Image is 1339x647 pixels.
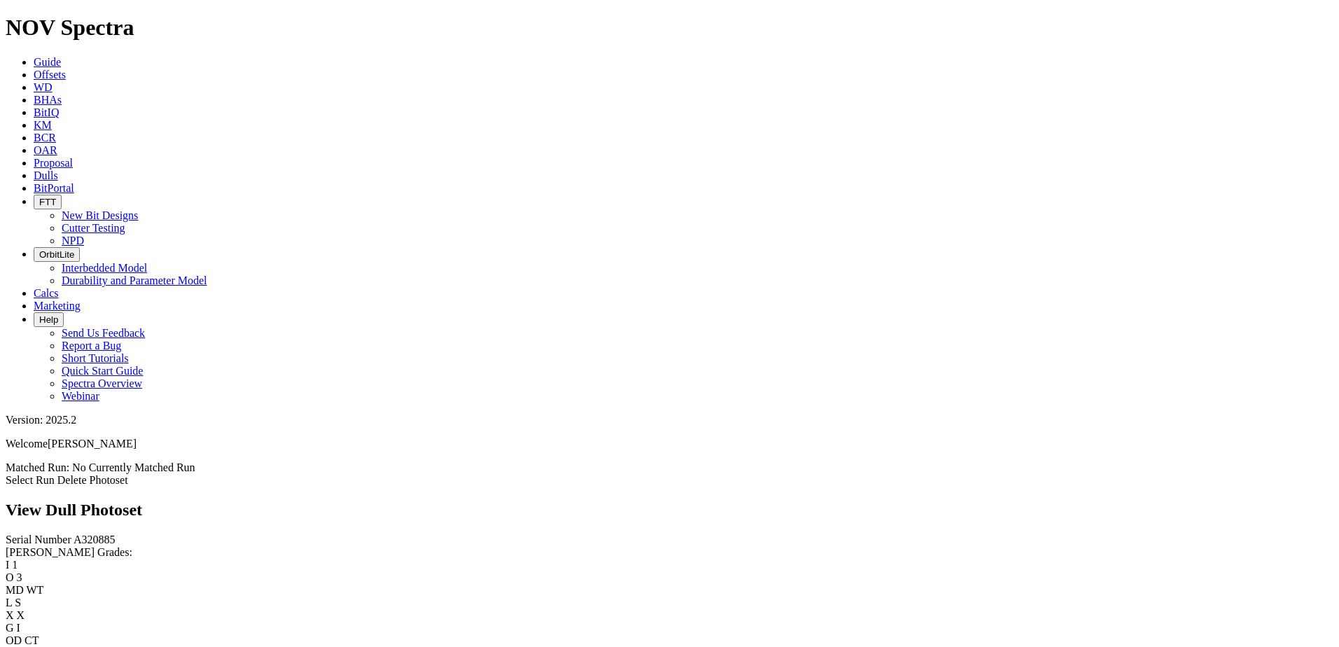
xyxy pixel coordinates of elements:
[6,534,71,545] label: Serial Number
[34,195,62,209] button: FTT
[39,314,58,325] span: Help
[62,377,142,389] a: Spectra Overview
[6,461,69,473] span: Matched Run:
[6,634,22,646] label: OD
[6,414,1333,426] div: Version: 2025.2
[6,546,1333,559] div: [PERSON_NAME] Grades:
[34,182,74,194] a: BitPortal
[62,352,129,364] a: Short Tutorials
[34,300,81,312] a: Marketing
[6,622,14,634] label: G
[62,365,143,377] a: Quick Start Guide
[34,56,61,68] a: Guide
[6,474,55,486] a: Select Run
[6,609,14,621] label: X
[15,597,21,608] span: S
[34,287,59,299] a: Calcs
[72,461,195,473] span: No Currently Matched Run
[34,132,56,144] a: BCR
[62,340,121,352] a: Report a Bug
[34,169,58,181] a: Dulls
[6,597,12,608] label: L
[34,81,53,93] a: WD
[34,69,66,81] a: Offsets
[12,559,18,571] span: 1
[17,622,20,634] span: I
[34,144,57,156] a: OAR
[34,119,52,131] a: KM
[34,94,62,106] a: BHAs
[62,235,84,246] a: NPD
[62,327,145,339] a: Send Us Feedback
[6,584,24,596] label: MD
[34,312,64,327] button: Help
[6,438,1333,450] p: Welcome
[57,474,128,486] a: Delete Photoset
[6,501,1333,520] h2: View Dull Photoset
[17,571,22,583] span: 3
[34,106,59,118] a: BitIQ
[62,274,207,286] a: Durability and Parameter Model
[39,249,74,260] span: OrbitLite
[6,559,9,571] label: I
[74,534,116,545] span: A320885
[17,609,25,621] span: X
[62,262,147,274] a: Interbedded Model
[62,390,99,402] a: Webinar
[6,15,1333,41] h1: NOV Spectra
[62,209,138,221] a: New Bit Designs
[34,157,73,169] a: Proposal
[27,584,44,596] span: WT
[6,571,14,583] label: O
[62,222,125,234] a: Cutter Testing
[34,247,80,262] button: OrbitLite
[25,634,39,646] span: CT
[48,438,137,450] span: [PERSON_NAME]
[39,197,56,207] span: FTT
